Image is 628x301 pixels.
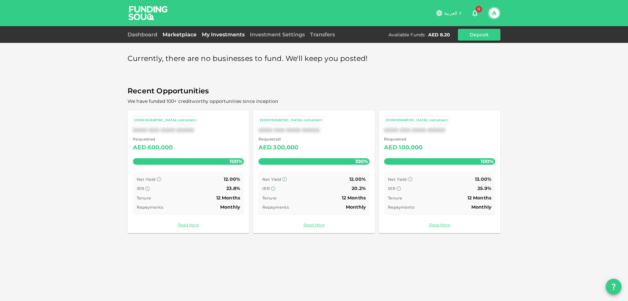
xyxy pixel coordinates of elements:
[388,205,414,210] span: Repayments
[137,196,151,200] span: Tenure
[352,185,366,191] span: 20.2%
[260,118,322,123] div: [DEMOGRAPHIC_DATA]-compliant
[389,31,426,38] div: Available Funds :
[253,111,375,233] a: [DEMOGRAPHIC_DATA]-compliantXXXX XXX XXXX XXXXX Requested AED300,000100% Net Yield 12.00% IRR 20....
[386,118,447,123] div: [DEMOGRAPHIC_DATA]-compliant
[354,157,370,166] span: 100%
[128,52,368,65] span: Currently, there are no businesses to fund. We'll keep you posted!
[258,142,272,153] div: AED
[258,136,299,142] span: Requested
[349,176,366,182] span: 12.00%
[428,31,450,38] div: AED 8.20
[228,157,244,166] span: 100%
[133,222,244,228] a: Read More
[458,29,500,41] button: Deposit
[216,195,240,201] span: 12 Months
[444,10,457,16] span: العربية
[471,204,491,210] span: Monthly
[262,196,276,200] span: Tenure
[346,204,366,210] span: Monthly
[220,204,240,210] span: Monthly
[384,142,397,153] div: AED
[475,176,491,182] span: 13.00%
[388,196,402,200] span: Tenure
[258,222,370,228] a: Read More
[476,6,482,12] span: 0
[307,31,338,38] a: Transfers
[247,31,307,38] a: Investment Settings
[478,185,491,191] span: 25.9%
[133,136,173,142] span: Requested
[388,177,407,182] span: Net Yield
[262,186,270,191] span: IRR
[379,111,500,233] a: [DEMOGRAPHIC_DATA]-compliantXXXX XXX XXXX XXXXX Requested AED100,000100% Net Yield 13.00% IRR 25....
[224,176,240,182] span: 12.00%
[273,142,298,153] div: 300,000
[262,177,281,182] span: Net Yield
[160,31,199,38] a: Marketplace
[199,31,247,38] a: My Investments
[489,8,499,18] button: A
[137,186,144,191] span: IRR
[384,127,495,133] div: XXXX XXX XXXX XXXXX
[384,136,423,142] span: Requested
[133,127,244,133] div: XXXX XXX XXXX XXXXX
[479,157,495,166] span: 100%
[467,195,491,201] span: 12 Months
[128,31,160,38] a: Dashboard
[262,205,289,210] span: Repayments
[399,142,423,153] div: 100,000
[137,177,156,182] span: Net Yield
[384,222,495,228] a: Read More
[468,7,481,20] button: 0
[134,118,196,123] div: [DEMOGRAPHIC_DATA]-compliant
[606,279,621,294] button: question
[128,85,500,98] span: Recent Opportunities
[128,111,249,233] a: [DEMOGRAPHIC_DATA]-compliantXXXX XXX XXXX XXXXX Requested AED600,000100% Net Yield 12.00% IRR 23....
[133,142,146,153] div: AED
[148,142,173,153] div: 600,000
[226,185,240,191] span: 23.8%
[128,98,278,104] span: We have funded 100+ creditworthy opportunities since inception
[258,127,370,133] div: XXXX XXX XXXX XXXXX
[388,186,395,191] span: IRR
[342,195,366,201] span: 12 Months
[137,205,163,210] span: Repayments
